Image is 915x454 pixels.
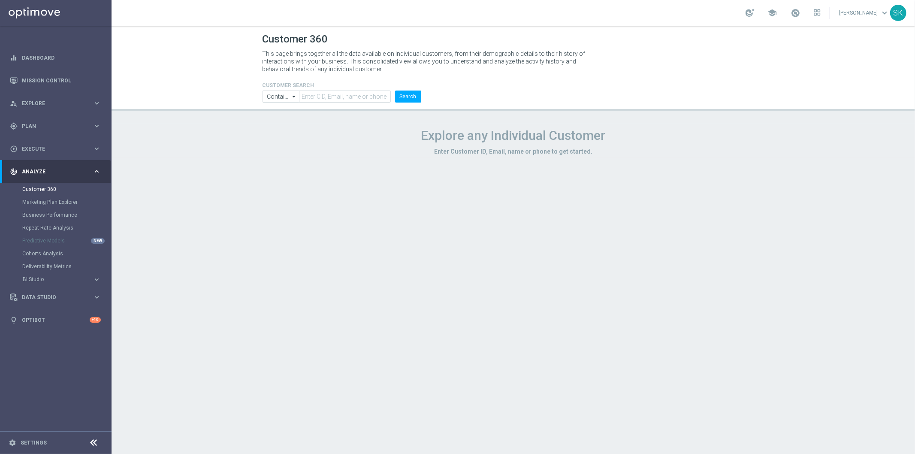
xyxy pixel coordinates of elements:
i: settings [9,439,16,447]
a: Dashboard [22,46,101,69]
h1: Customer 360 [263,33,764,45]
div: Data Studio [10,294,93,301]
button: equalizer Dashboard [9,54,101,61]
i: lightbulb [10,316,18,324]
div: Plan [10,122,93,130]
i: keyboard_arrow_right [93,293,101,301]
button: lightbulb Optibot +10 [9,317,101,324]
div: Deliverability Metrics [22,260,111,273]
div: NEW [91,238,105,244]
a: Deliverability Metrics [22,263,89,270]
i: keyboard_arrow_right [93,145,101,153]
input: Contains [263,91,299,103]
span: Data Studio [22,295,93,300]
div: Explore [10,100,93,107]
span: Plan [22,124,93,129]
a: [PERSON_NAME]keyboard_arrow_down [838,6,890,19]
span: school [767,8,777,18]
i: keyboard_arrow_right [93,167,101,176]
i: equalizer [10,54,18,62]
div: Marketing Plan Explorer [22,196,111,209]
div: Mission Control [10,69,101,92]
div: BI Studio [23,277,93,282]
div: Business Performance [22,209,111,221]
button: Mission Control [9,77,101,84]
span: Execute [22,146,93,151]
h3: Enter Customer ID, Email, name or phone to get started. [263,148,764,155]
span: BI Studio [23,277,84,282]
a: Business Performance [22,212,89,218]
i: gps_fixed [10,122,18,130]
div: Execute [10,145,93,153]
a: Marketing Plan Explorer [22,199,89,206]
div: BI Studio [22,273,111,286]
span: Analyze [22,169,93,174]
div: SK [890,5,906,21]
div: Optibot [10,309,101,331]
a: Repeat Rate Analysis [22,224,89,231]
i: keyboard_arrow_right [93,122,101,130]
p: This page brings together all the data available on individual customers, from their demographic ... [263,50,593,73]
div: Customer 360 [22,183,111,196]
span: keyboard_arrow_down [880,8,889,18]
div: +10 [90,317,101,323]
i: keyboard_arrow_right [93,99,101,107]
a: Settings [21,440,47,445]
a: Mission Control [22,69,101,92]
a: Cohorts Analysis [22,250,89,257]
button: Data Studio keyboard_arrow_right [9,294,101,301]
div: Repeat Rate Analysis [22,221,111,234]
button: Search [395,91,421,103]
i: arrow_drop_down [290,91,299,102]
input: Enter CID, Email, name or phone [299,91,390,103]
button: track_changes Analyze keyboard_arrow_right [9,168,101,175]
i: play_circle_outline [10,145,18,153]
button: BI Studio keyboard_arrow_right [22,276,101,283]
div: Cohorts Analysis [22,247,111,260]
span: Explore [22,101,93,106]
i: keyboard_arrow_right [93,275,101,284]
h1: Explore any Individual Customer [263,128,764,143]
div: Dashboard [10,46,101,69]
a: Customer 360 [22,186,89,193]
button: gps_fixed Plan keyboard_arrow_right [9,123,101,130]
button: person_search Explore keyboard_arrow_right [9,100,101,107]
i: track_changes [10,168,18,176]
h4: CUSTOMER SEARCH [263,82,421,88]
div: Analyze [10,168,93,176]
a: Optibot [22,309,90,331]
button: play_circle_outline Execute keyboard_arrow_right [9,145,101,152]
i: person_search [10,100,18,107]
div: Predictive Models [22,234,111,247]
